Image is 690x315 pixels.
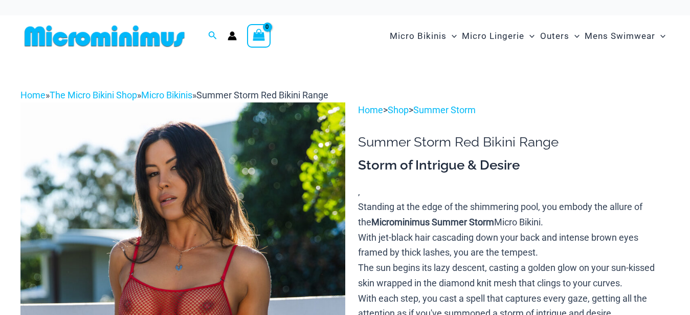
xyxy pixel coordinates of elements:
nav: Site Navigation [386,19,670,53]
a: Account icon link [228,31,237,40]
a: Summer Storm [413,104,476,115]
a: Search icon link [208,30,217,43]
a: Shop [388,104,409,115]
span: Menu Toggle [447,23,457,49]
span: Mens Swimwear [585,23,655,49]
a: Mens SwimwearMenu ToggleMenu Toggle [582,20,668,52]
a: Micro LingerieMenu ToggleMenu Toggle [459,20,537,52]
a: Micro BikinisMenu ToggleMenu Toggle [387,20,459,52]
a: Home [20,90,46,100]
a: OutersMenu ToggleMenu Toggle [538,20,582,52]
span: Summer Storm Red Bikini Range [196,90,328,100]
span: Outers [540,23,569,49]
span: Menu Toggle [655,23,665,49]
h3: Storm of Intrigue & Desire [358,157,670,174]
a: Home [358,104,383,115]
h1: Summer Storm Red Bikini Range [358,134,670,150]
span: Micro Lingerie [462,23,524,49]
span: Menu Toggle [524,23,535,49]
p: > > [358,102,670,118]
span: Micro Bikinis [390,23,447,49]
a: Micro Bikinis [141,90,192,100]
span: » » » [20,90,328,100]
b: Microminimus Summer Storm [371,217,494,227]
img: MM SHOP LOGO FLAT [20,25,189,48]
a: View Shopping Cart, empty [247,24,271,48]
a: The Micro Bikini Shop [50,90,137,100]
span: Menu Toggle [569,23,580,49]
